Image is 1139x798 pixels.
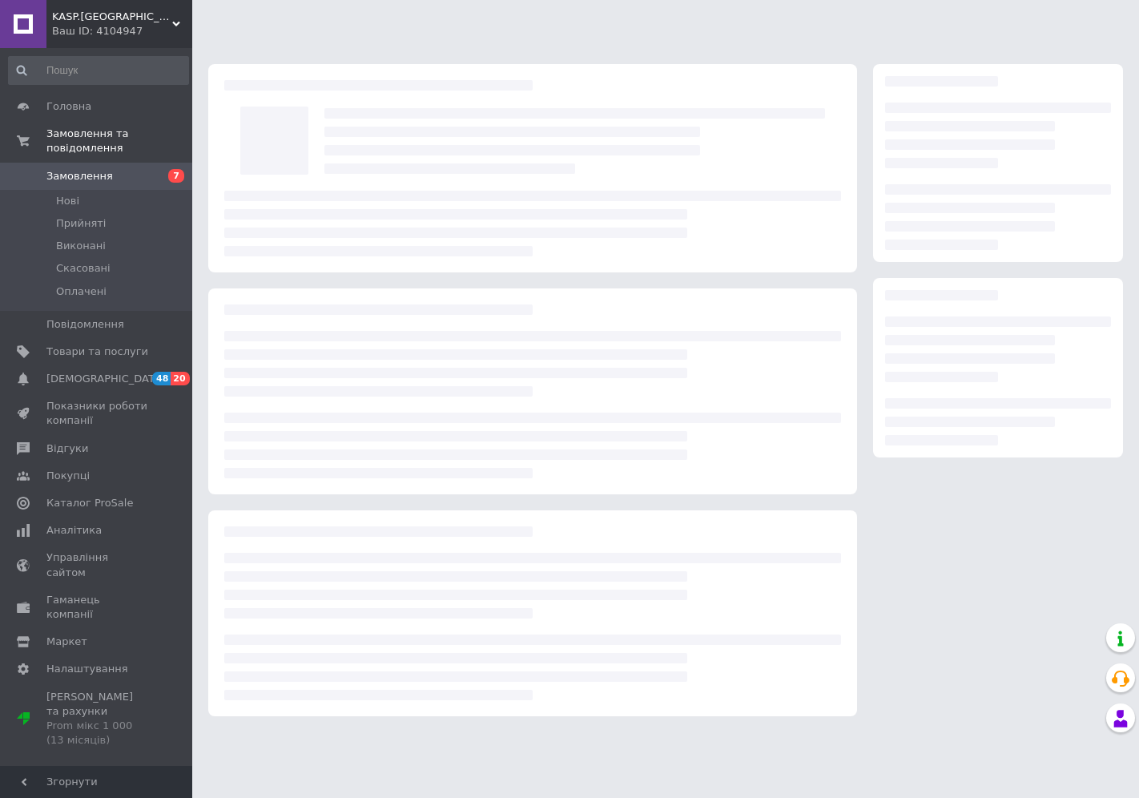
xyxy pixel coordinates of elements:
span: 20 [171,372,189,385]
span: Оплачені [56,284,107,299]
span: Гаманець компанії [46,593,148,622]
div: Ваш ID: 4104947 [52,24,192,38]
span: Каталог ProSale [46,496,133,510]
span: Аналітика [46,523,102,538]
span: Повідомлення [46,317,124,332]
span: Прийняті [56,216,106,231]
span: Виконані [56,239,106,253]
span: Маркет [46,635,87,649]
div: Prom мікс 1 000 (13 місяців) [46,719,148,748]
span: Відгуки [46,441,88,456]
span: [PERSON_NAME] та рахунки [46,690,148,748]
input: Пошук [8,56,189,85]
span: Налаштування [46,662,128,676]
span: Товари та послуги [46,345,148,359]
span: KASP.UKRAINE [52,10,172,24]
span: Покупці [46,469,90,483]
span: 48 [152,372,171,385]
span: Замовлення [46,169,113,183]
span: Головна [46,99,91,114]
span: Замовлення та повідомлення [46,127,192,155]
span: [DEMOGRAPHIC_DATA] [46,372,165,386]
span: Показники роботи компанії [46,399,148,428]
span: Нові [56,194,79,208]
span: Скасовані [56,261,111,276]
span: 7 [168,169,184,183]
span: Управління сайтом [46,550,148,579]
